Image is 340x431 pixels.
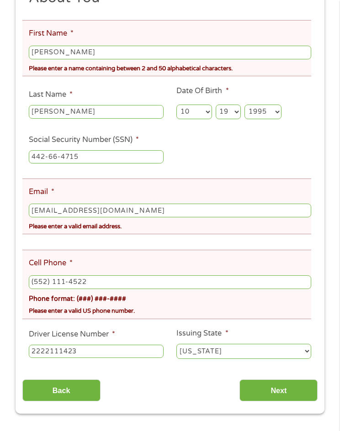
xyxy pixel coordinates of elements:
label: Email [29,187,54,197]
label: Date Of Birth [176,86,228,96]
input: John [29,46,311,59]
div: Phone format: (###) ###-#### [29,290,311,304]
input: (541) 754-3010 [29,275,311,289]
label: Cell Phone [29,258,73,268]
label: Issuing State [176,329,228,338]
div: Please enter a valid email address. [29,219,311,231]
input: Back [22,379,101,402]
label: Driver License Number [29,330,115,339]
input: john@gmail.com [29,204,311,217]
label: Social Security Number (SSN) [29,135,139,145]
div: Please enter a valid US phone number. [29,304,311,316]
input: Smith [29,105,164,119]
label: Last Name [29,90,73,100]
div: Please enter a name containing between 2 and 50 alphabetical characters. [29,61,311,73]
input: Next [239,379,318,402]
label: First Name [29,29,74,38]
input: 078-05-1120 [29,150,164,164]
